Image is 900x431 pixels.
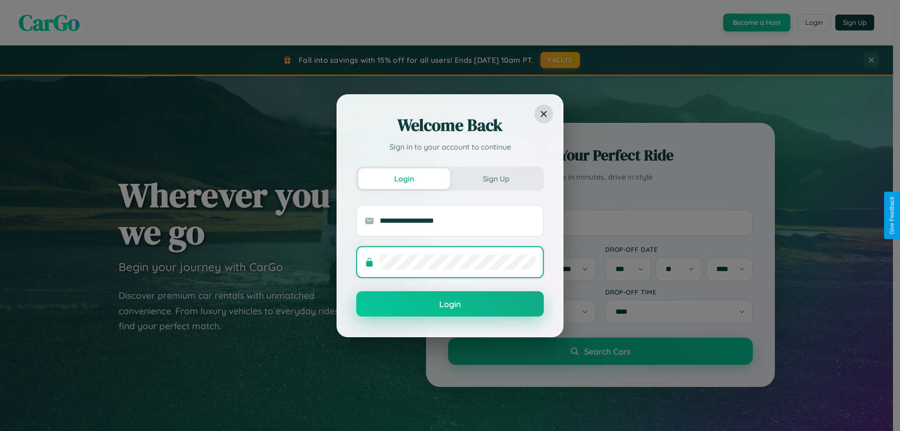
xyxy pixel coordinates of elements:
button: Sign Up [450,168,542,189]
p: Sign in to your account to continue [356,141,544,152]
div: Give Feedback [889,197,895,234]
button: Login [358,168,450,189]
button: Login [356,291,544,317]
h2: Welcome Back [356,114,544,136]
